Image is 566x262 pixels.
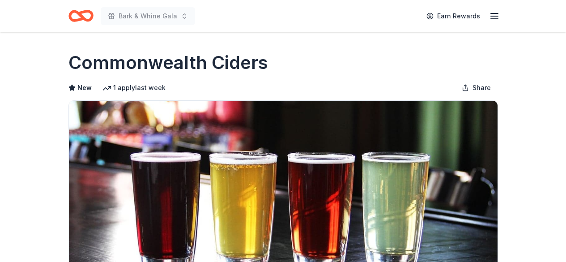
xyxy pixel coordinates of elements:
[102,82,166,93] div: 1 apply last week
[68,50,268,75] h1: Commonwealth Ciders
[421,8,485,24] a: Earn Rewards
[68,5,94,26] a: Home
[119,11,177,21] span: Bark & Whine Gala
[455,79,498,97] button: Share
[472,82,491,93] span: Share
[101,7,195,25] button: Bark & Whine Gala
[77,82,92,93] span: New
